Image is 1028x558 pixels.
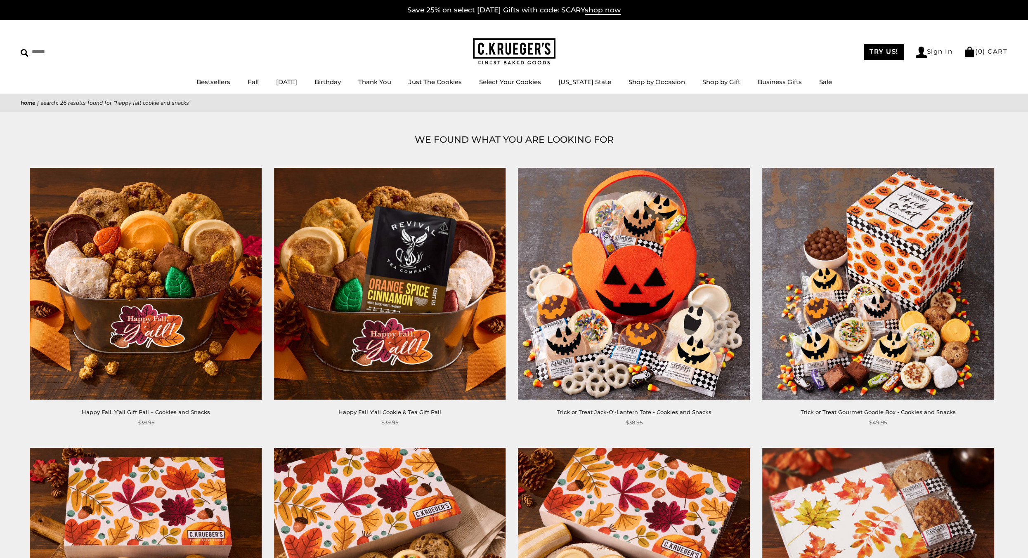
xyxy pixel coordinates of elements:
a: Shop by Occasion [629,78,685,86]
a: Shop by Gift [702,78,740,86]
nav: breadcrumbs [21,98,1007,108]
span: $39.95 [381,418,398,427]
img: Trick or Treat Jack-O'-Lantern Tote - Cookies and Snacks [518,168,750,400]
img: Bag [964,47,975,57]
a: Thank You [358,78,391,86]
span: $49.95 [869,418,887,427]
img: Account [916,47,927,58]
a: [DATE] [276,78,297,86]
a: [US_STATE] State [558,78,611,86]
span: Search: 26 results found for "Happy Fall cookie and snacks" [40,99,191,107]
span: $39.95 [137,418,154,427]
a: Fall [248,78,259,86]
img: Happy Fall, Y’all Gift Pail – Cookies and Snacks [30,168,262,400]
img: Happy Fall Y'all Cookie & Tea Gift Pail [274,168,506,400]
img: C.KRUEGER'S [473,38,555,65]
span: shop now [585,6,621,15]
span: | [37,99,39,107]
a: (0) CART [964,47,1007,55]
a: Bestsellers [196,78,230,86]
a: Happy Fall, Y’all Gift Pail – Cookies and Snacks [82,409,210,415]
a: Trick or Treat Jack-O'-Lantern Tote - Cookies and Snacks [557,409,711,415]
a: Birthday [314,78,341,86]
a: TRY US! [864,44,904,60]
img: Trick or Treat Gourmet Goodie Box - Cookies and Snacks [762,168,994,400]
a: Home [21,99,35,107]
img: Search [21,49,28,57]
a: Select Your Cookies [479,78,541,86]
a: Happy Fall Y'all Cookie & Tea Gift Pail [338,409,441,415]
input: Search [21,45,119,58]
span: 0 [978,47,983,55]
a: Sale [819,78,832,86]
a: Just The Cookies [409,78,462,86]
h1: WE FOUND WHAT YOU ARE LOOKING FOR [33,132,995,147]
a: Sign In [916,47,953,58]
a: Save 25% on select [DATE] Gifts with code: SCARYshop now [407,6,621,15]
a: Business Gifts [758,78,802,86]
span: $38.95 [626,418,643,427]
a: Trick or Treat Gourmet Goodie Box - Cookies and Snacks [801,409,956,415]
